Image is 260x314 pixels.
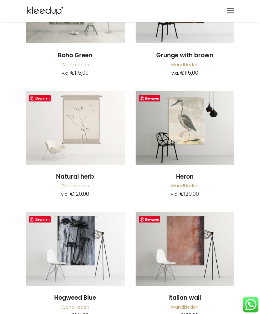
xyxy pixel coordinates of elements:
[139,95,161,101] a: Bewaren
[171,183,199,189] a: Wandkleden
[61,304,89,310] a: Wandkleden
[227,6,234,16] a: Toggle mobile menu
[180,69,198,77] bdi: 115,00
[180,69,185,77] span: €
[139,216,161,223] a: Bewaren
[136,91,234,166] a: Heron
[61,183,89,189] a: Wandkleden
[180,190,199,198] bdi: 120,00
[171,304,199,310] a: Wandkleden
[26,212,124,286] img: Hogweed Blue
[26,294,124,302] a: Hogweed Blue
[136,91,234,165] img: Heron
[136,51,234,60] a: Grunge with brown
[26,91,124,165] img: Natural Herb
[136,294,234,302] a: Italian wall
[171,70,179,76] span: v.a.
[70,190,74,198] span: €
[70,69,75,77] span: €
[70,190,89,198] bdi: 120,00
[171,62,199,68] a: Wandkleden
[61,62,89,68] a: Wandkleden
[180,190,184,198] span: €
[171,191,178,197] span: v.a.
[136,173,234,181] a: Heron
[26,173,124,181] a: Natural herb
[29,95,51,101] a: Bewaren
[29,216,51,223] a: Bewaren
[26,91,124,166] a: Natural Herb
[136,212,234,286] img: Italian Wall
[62,70,69,76] span: v.a.
[26,212,124,287] a: Hogweed Blue
[26,3,66,19] img: Kleedup
[136,212,234,287] a: Italian Wall
[26,51,124,60] a: Boho Green
[70,69,89,77] bdi: 115,00
[61,191,69,197] span: v.a.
